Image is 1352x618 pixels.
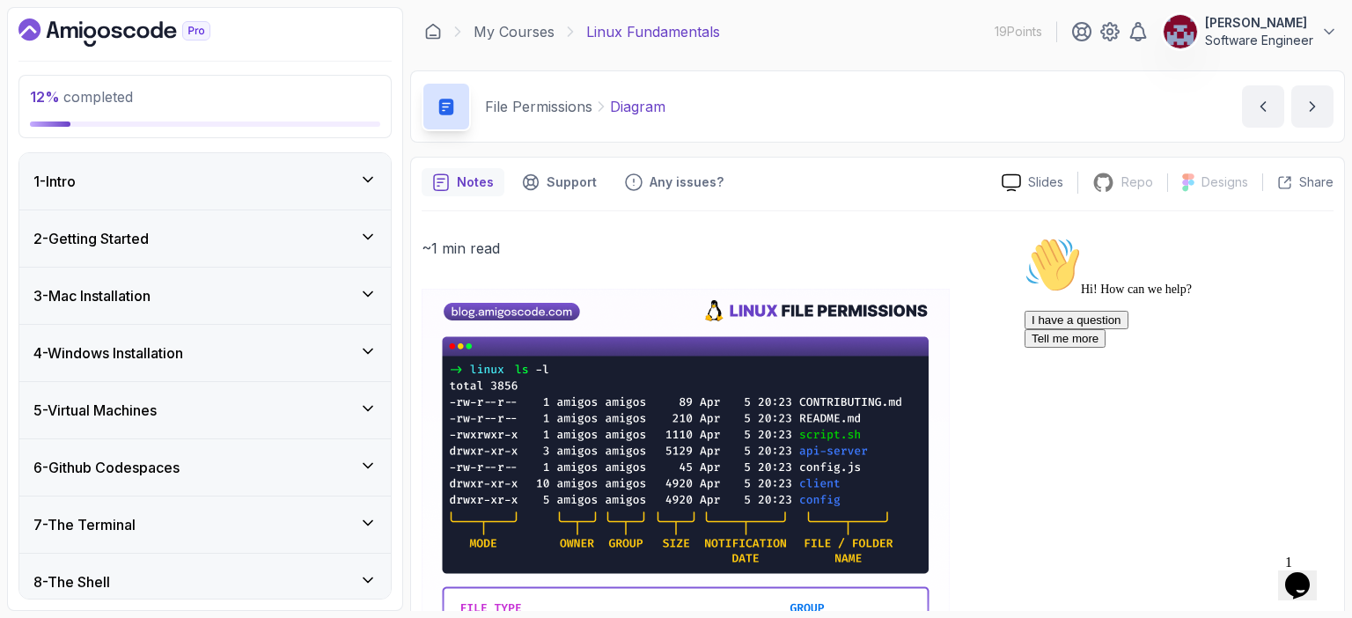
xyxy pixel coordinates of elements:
p: Slides [1028,173,1063,191]
a: Slides [988,173,1077,192]
h3: 8 - The Shell [33,571,110,592]
h3: 7 - The Terminal [33,514,136,535]
p: ~1 min read [422,236,1334,261]
p: Notes [457,173,494,191]
h3: 1 - Intro [33,171,76,192]
button: Support button [511,168,607,196]
button: 6-Github Codespaces [19,439,391,496]
button: previous content [1242,85,1284,128]
iframe: chat widget [1278,548,1334,600]
div: 👋Hi! How can we help?I have a questionTell me more [7,7,324,118]
p: [PERSON_NAME] [1205,14,1313,32]
button: 2-Getting Started [19,210,391,267]
button: 3-Mac Installation [19,268,391,324]
p: Any issues? [650,173,724,191]
img: :wave: [7,7,63,63]
button: next content [1291,85,1334,128]
button: 7-The Terminal [19,497,391,553]
span: Hi! How can we help? [7,53,174,66]
p: Share [1299,173,1334,191]
p: 19 Points [995,23,1042,40]
button: notes button [422,168,504,196]
h3: 4 - Windows Installation [33,342,183,364]
p: Software Engineer [1205,32,1313,49]
button: 5-Virtual Machines [19,382,391,438]
h3: 3 - Mac Installation [33,285,151,306]
span: completed [30,88,133,106]
button: user profile image[PERSON_NAME]Software Engineer [1163,14,1338,49]
p: Repo [1121,173,1153,191]
h3: 6 - Github Codespaces [33,457,180,478]
p: Linux Fundamentals [586,21,720,42]
button: I have a question [7,81,111,99]
span: 12 % [30,88,60,106]
button: 1-Intro [19,153,391,210]
h3: 2 - Getting Started [33,228,149,249]
button: Feedback button [614,168,734,196]
img: user profile image [1164,15,1197,48]
a: My Courses [474,21,555,42]
p: Support [547,173,597,191]
button: 8-The Shell [19,554,391,610]
p: Diagram [610,96,665,117]
button: Tell me more [7,99,88,118]
button: Share [1262,173,1334,191]
a: Dashboard [424,23,442,40]
button: 4-Windows Installation [19,325,391,381]
a: Dashboard [18,18,251,47]
h3: 5 - Virtual Machines [33,400,157,421]
iframe: chat widget [1018,230,1334,539]
p: Designs [1201,173,1248,191]
p: File Permissions [485,96,592,117]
